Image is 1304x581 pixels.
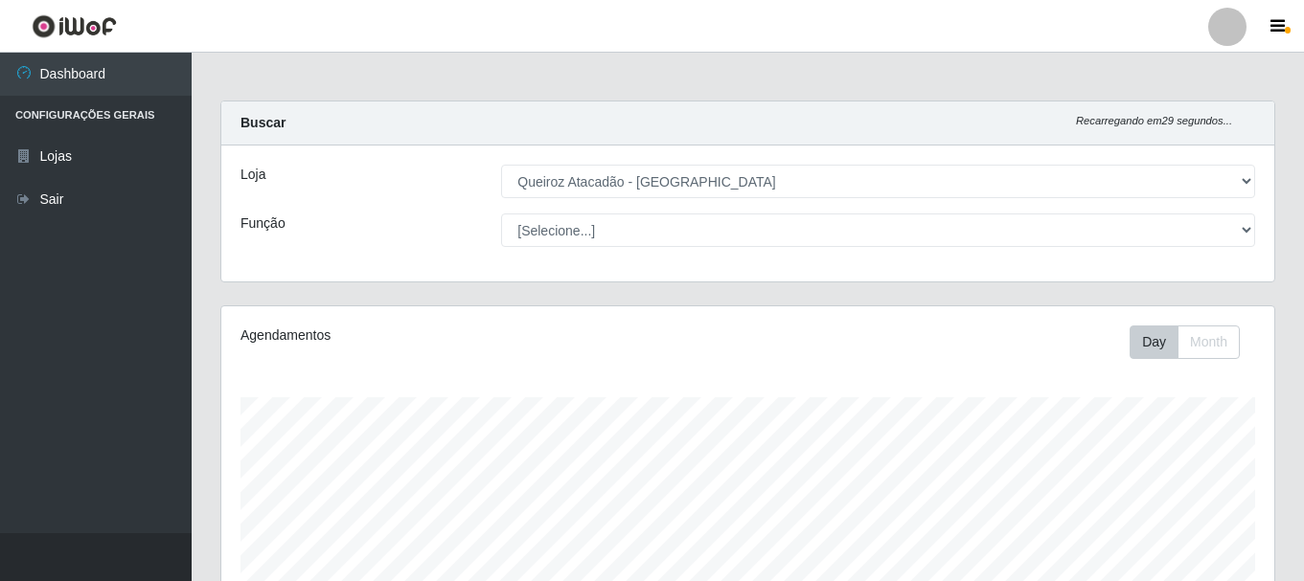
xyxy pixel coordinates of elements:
[1130,325,1240,359] div: First group
[1178,325,1240,359] button: Month
[240,213,286,234] label: Função
[240,115,286,130] strong: Buscar
[240,325,647,346] div: Agendamentos
[1076,115,1232,126] i: Recarregando em 29 segundos...
[32,14,117,38] img: CoreUI Logo
[1130,325,1255,359] div: Toolbar with button groups
[1130,325,1178,359] button: Day
[240,165,265,185] label: Loja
